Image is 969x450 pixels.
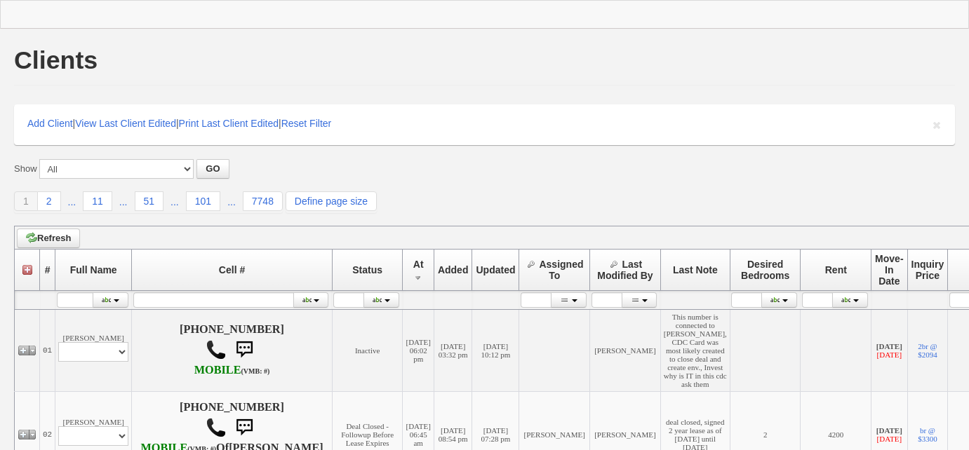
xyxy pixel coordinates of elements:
a: 1 [14,191,38,211]
a: br @ $3300 [918,426,937,443]
td: [DATE] 10:12 pm [472,310,519,392]
a: ... [220,193,243,211]
td: [PERSON_NAME] [55,310,132,392]
a: Add Client [27,118,73,129]
span: Cell # [219,264,245,275]
span: Updated [476,264,515,275]
button: GO [196,159,229,179]
a: 2br @ $2094 [918,342,937,359]
a: 2 [38,191,61,211]
a: Print Last Client Edited [179,118,279,129]
a: Refresh [17,229,80,248]
img: sms.png [230,336,258,364]
span: Added [438,264,469,275]
font: (VMB: #) [241,367,270,375]
img: call.png [206,339,227,360]
span: At [413,259,424,270]
th: # [40,250,55,291]
font: [DATE] [877,350,902,359]
a: View Last Client Edited [75,118,176,129]
td: 01 [40,310,55,392]
img: call.png [206,417,227,438]
span: Rent [825,264,847,275]
div: | | | [14,104,955,145]
td: Inactive [332,310,403,392]
font: [DATE] [877,435,902,443]
a: 11 [83,191,112,211]
a: 101 [186,191,220,211]
td: [DATE] 03:32 pm [434,310,472,392]
td: [DATE] 06:02 pm [403,310,434,392]
a: Define page size [286,191,377,211]
h1: Clients [14,48,98,73]
h4: [PHONE_NUMBER] [135,323,329,378]
span: Move-In Date [875,253,903,287]
a: 7748 [243,191,283,211]
span: Status [352,264,382,275]
label: Show [14,163,37,175]
span: Assigned To [539,259,583,281]
b: [DATE] [876,426,902,435]
img: sms.png [230,414,258,442]
span: Desired Bedrooms [741,259,789,281]
a: ... [163,193,186,211]
b: [DATE] [876,342,902,350]
span: Full Name [70,264,117,275]
span: Inquiry Price [911,259,944,281]
a: 51 [135,191,164,211]
b: AT&T Wireless [194,364,270,376]
span: Last Modified By [597,259,653,281]
font: MOBILE [194,364,241,376]
a: Reset Filter [281,118,332,129]
a: ... [61,193,83,211]
td: [PERSON_NAME] [590,310,661,392]
a: ... [112,193,135,211]
span: Last Note [673,264,718,275]
td: This number is connected to [PERSON_NAME], CDC Card was most likely created to close deal and cre... [660,310,730,392]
